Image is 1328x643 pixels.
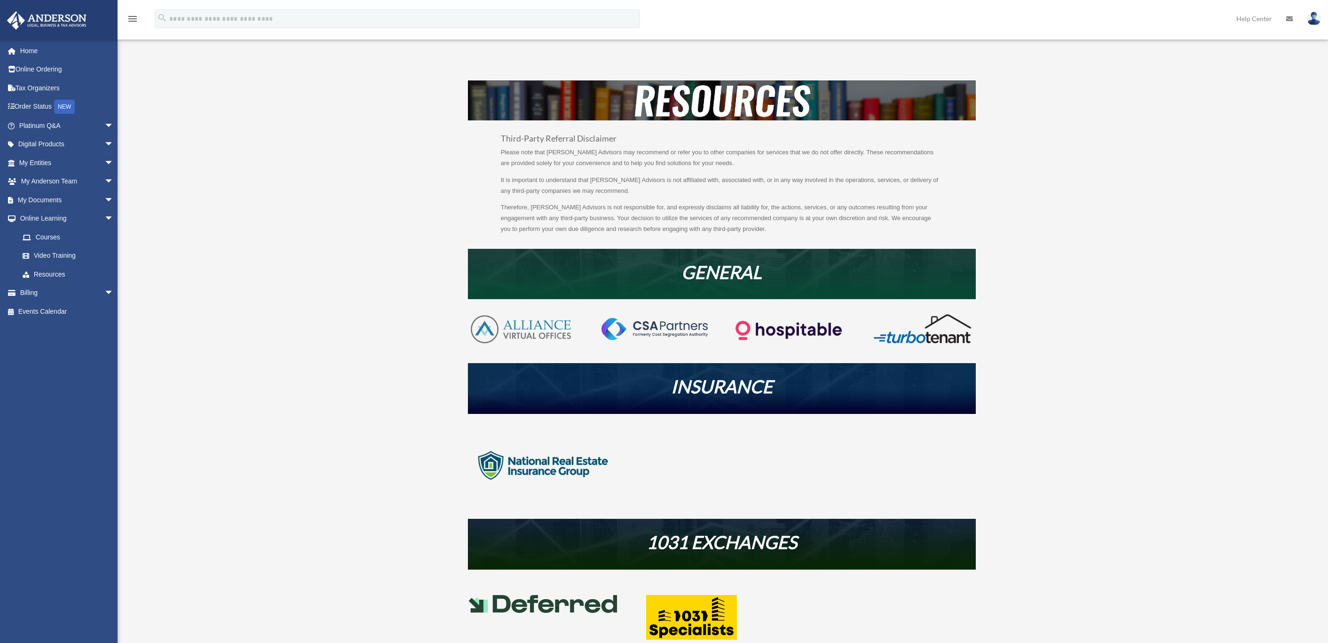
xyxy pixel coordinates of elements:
[7,209,128,228] a: Online Learningarrow_drop_down
[7,41,128,60] a: Home
[104,191,123,210] span: arrow_drop_down
[104,172,123,191] span: arrow_drop_down
[127,16,138,24] a: menu
[1307,12,1321,25] img: User Pic
[647,531,797,553] em: 1031 EXCHANGES
[7,60,128,79] a: Online Ordering
[7,153,128,172] a: My Entitiesarrow_drop_down
[104,284,123,303] span: arrow_drop_down
[104,116,123,135] span: arrow_drop_down
[501,135,943,148] h3: Third-Party Referral Disclaimer
[104,135,123,154] span: arrow_drop_down
[7,135,128,154] a: Digital Productsarrow_drop_down
[501,202,943,234] p: Therefore, [PERSON_NAME] Advisors is not responsible for, and expressly disclaims all liability f...
[7,116,128,135] a: Platinum Q&Aarrow_drop_down
[646,595,736,640] img: 1031 Specialists Logo (1)
[7,191,128,209] a: My Documentsarrow_drop_down
[468,606,618,619] a: Deferred
[7,172,128,191] a: My Anderson Teamarrow_drop_down
[157,13,167,23] i: search
[501,147,943,175] p: Please note that [PERSON_NAME] Advisors may recommend or refer you to other companies for service...
[104,153,123,173] span: arrow_drop_down
[13,246,128,265] a: Video Training
[468,80,976,120] img: resources-header
[870,313,975,344] img: turbotenant
[7,284,128,302] a: Billingarrow_drop_down
[13,228,128,246] a: Courses
[13,265,123,284] a: Resources
[54,100,75,114] div: NEW
[681,261,762,283] em: GENERAL
[468,595,618,613] img: Deferred
[468,428,618,503] img: logo-nreig
[7,302,128,321] a: Events Calendar
[7,79,128,97] a: Tax Organizers
[735,313,841,348] img: Logo-transparent-dark
[601,318,707,340] img: CSA-partners-Formerly-Cost-Segregation-Authority
[127,13,138,24] i: menu
[671,375,773,397] em: INSURANCE
[501,175,943,203] p: It is important to understand that [PERSON_NAME] Advisors is not affiliated with, associated with...
[7,97,128,117] a: Order StatusNEW
[4,11,89,30] img: Anderson Advisors Platinum Portal
[468,313,574,345] img: AVO-logo-1-color
[104,209,123,229] span: arrow_drop_down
